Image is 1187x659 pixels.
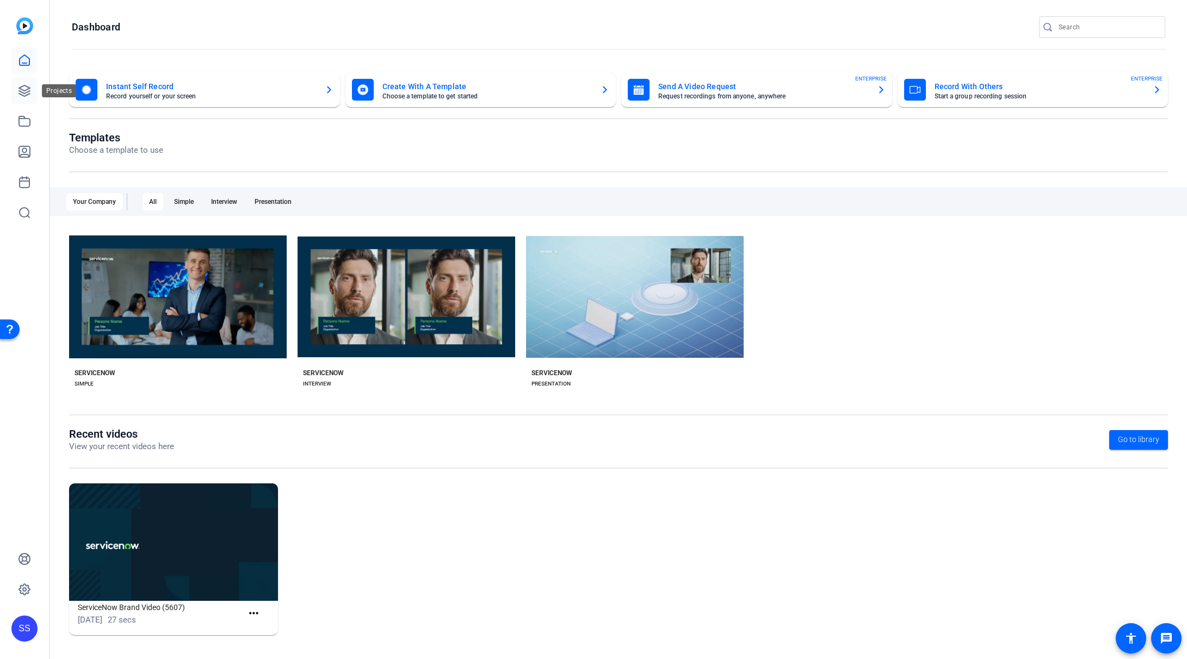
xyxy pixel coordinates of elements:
[1118,434,1159,445] span: Go to library
[75,380,94,388] div: SIMPLE
[69,131,163,144] h1: Templates
[106,80,316,93] mat-card-title: Instant Self Record
[75,369,115,377] div: SERVICENOW
[855,74,887,83] span: ENTERPRISE
[247,607,261,620] mat-icon: more_horiz
[382,93,592,100] mat-card-subtitle: Choose a template to get started
[69,144,163,157] p: Choose a template to use
[16,17,33,34] img: blue-gradient.svg
[106,93,316,100] mat-card-subtitle: Record yourself or your screen
[621,72,892,107] button: Send A Video RequestRequest recordings from anyone, anywhereENTERPRISE
[72,21,120,34] h1: Dashboard
[1109,430,1168,450] a: Go to library
[345,72,616,107] button: Create With A TemplateChoose a template to get started
[531,380,571,388] div: PRESENTATION
[248,193,298,210] div: Presentation
[303,380,331,388] div: INTERVIEW
[78,601,243,614] h1: ServiceNow Brand Video (5607)
[1131,74,1163,83] span: ENTERPRISE
[69,440,174,453] p: View your recent videos here
[69,72,340,107] button: Instant Self RecordRecord yourself or your screen
[658,93,868,100] mat-card-subtitle: Request recordings from anyone, anywhere
[1124,632,1137,645] mat-icon: accessibility
[935,80,1145,93] mat-card-title: Record With Others
[78,615,102,625] span: [DATE]
[382,80,592,93] mat-card-title: Create With A Template
[658,80,868,93] mat-card-title: Send A Video Request
[69,483,278,601] img: ServiceNow Brand Video (5607)
[143,193,163,210] div: All
[1059,21,1157,34] input: Search
[303,369,344,377] div: SERVICENOW
[531,369,572,377] div: SERVICENOW
[1160,632,1173,645] mat-icon: message
[69,427,174,440] h1: Recent videos
[11,616,38,642] div: SS
[168,193,200,210] div: Simple
[935,93,1145,100] mat-card-subtitle: Start a group recording session
[898,72,1169,107] button: Record With OthersStart a group recording sessionENTERPRISE
[42,84,76,97] div: Projects
[108,615,136,625] span: 27 secs
[66,193,122,210] div: Your Company
[205,193,244,210] div: Interview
